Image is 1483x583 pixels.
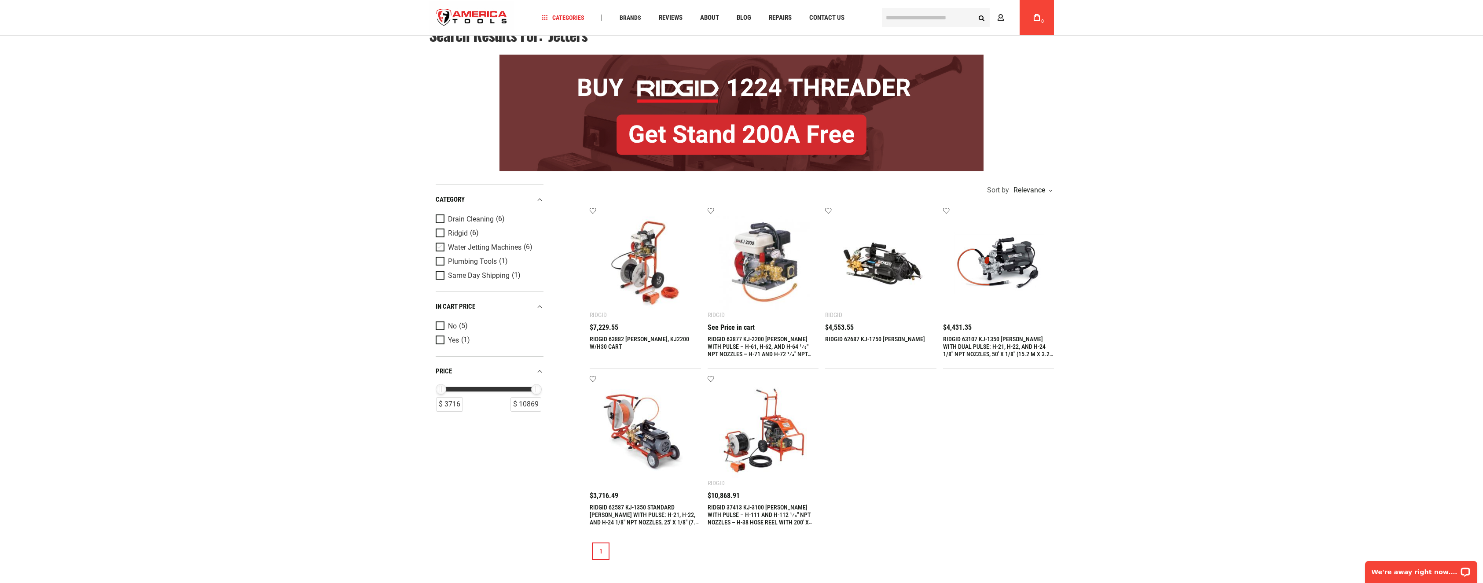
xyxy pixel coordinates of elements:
span: Drain Cleaning [448,215,494,223]
span: About [700,15,719,21]
a: No (5) [436,321,541,331]
span: Categories [542,15,584,21]
span: $10,868.91 [708,492,740,499]
a: RIDGID 63882 [PERSON_NAME], KJ2200 W/H30 CART [590,336,689,350]
a: Yes (1) [436,336,541,345]
span: (1) [461,336,470,344]
span: Contact Us [809,15,844,21]
a: Brands [616,12,645,24]
a: Same Day Shipping (1) [436,271,541,280]
div: Ridgid [590,311,607,318]
a: Reviews [655,12,686,24]
a: Repairs [765,12,796,24]
span: Reviews [659,15,683,21]
div: Ridgid [708,480,725,487]
span: No [448,322,457,330]
span: $4,431.35 [943,324,972,331]
img: RIDGID 62687 KJ-1750 JETTER [834,216,928,310]
a: store logo [429,1,514,34]
span: $3,716.49 [590,492,618,499]
img: RIDGID 62587 KJ-1350 STANDARD JETTER WITH PULSE: H-21, H-22, AND H-24 1/8 [598,384,692,478]
a: RIDGID 63877 KJ-2200 [PERSON_NAME] WITH PULSE – H-61, H-62, AND H-64 1⁄8" NPT NOZZLES – H-71 AND ... [708,336,811,387]
span: (5) [459,322,468,330]
span: Same Day Shipping [448,272,510,280]
span: See Price in cart [708,324,755,331]
span: $4,553.55 [825,324,854,331]
img: RIDGID 63877 KJ-2200 JETTER WITH PULSE – H-61, H-62, AND H-64 1⁄8 [716,216,810,310]
a: BOGO: Buy RIDGID® 1224 Threader, Get Stand 200A Free! [499,55,984,61]
span: (6) [496,215,505,223]
span: Ridgid [448,229,468,237]
div: $ 3716 [436,397,463,412]
span: 0 [1041,19,1044,24]
div: category [436,194,543,206]
span: (1) [512,272,521,279]
a: Categories [538,12,588,24]
div: In cart price [436,301,543,313]
img: RIDGID 63107 KJ-1350 JETTER WITH DUAL PULSE: H-21, H-22, AND H-24 1/8 [952,216,1046,310]
div: Relevance [1011,187,1052,194]
span: Water Jetting Machines [448,244,521,251]
a: RIDGID 62687 KJ-1750 [PERSON_NAME] [825,336,925,343]
a: RIDGID 62587 KJ-1350 STANDARD [PERSON_NAME] WITH PULSE: H-21, H-22, AND H-24 1/8" NPT NOZZLES, 25... [590,504,699,541]
button: Search [973,9,990,26]
span: Plumbing Tools [448,258,497,266]
a: Ridgid (6) [436,229,541,238]
span: Brands [620,15,641,21]
span: Repairs [769,15,792,21]
div: Ridgid [825,311,842,318]
img: BOGO: Buy RIDGID® 1224 Threader, Get Stand 200A Free! [499,55,984,171]
img: America Tools [429,1,514,34]
img: RIDGID 63882 JETTER, KJ2200 W/H30 CART [598,216,692,310]
div: price [436,365,543,377]
span: (6) [524,244,532,251]
a: 1 [592,542,609,560]
a: RIDGID 63107 KJ-1350 [PERSON_NAME] WITH DUAL PULSE: H-21, H-22, AND H-24 1/8" NPT NOZZLES, 50' X ... [943,336,1053,373]
span: $7,229.55 [590,324,618,331]
a: Blog [733,12,755,24]
div: $ 10869 [510,397,541,412]
div: Ridgid [708,311,725,318]
a: About [696,12,723,24]
img: RIDGID 37413 KJ-3100 JETTER WITH PULSE – H-111 AND H-112 1⁄4 [716,384,810,478]
a: Water Jetting Machines (6) [436,243,541,252]
span: Yes [448,336,459,344]
span: (6) [470,229,479,237]
a: Plumbing Tools (1) [436,257,541,266]
span: (1) [499,258,508,265]
a: Drain Cleaning (6) [436,214,541,224]
span: Blog [737,15,751,21]
iframe: LiveChat chat widget [1359,555,1483,583]
a: RIDGID 37413 KJ-3100 [PERSON_NAME] WITH PULSE – H-111 AND H-112 1⁄4" NPT NOZZLES – H-38 HOSE REEL... [708,504,818,555]
span: Sort by [987,187,1009,194]
div: Product Filters [436,184,543,423]
a: Contact Us [805,12,848,24]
